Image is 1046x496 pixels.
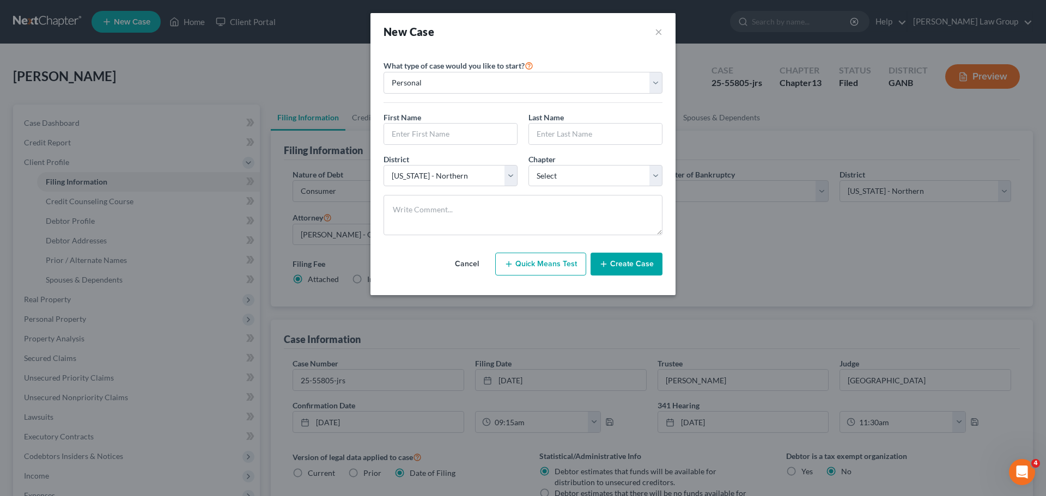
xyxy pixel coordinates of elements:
[1009,459,1035,485] iframe: Intercom live chat
[529,124,662,144] input: Enter Last Name
[528,113,564,122] span: Last Name
[384,59,533,72] label: What type of case would you like to start?
[384,155,409,164] span: District
[1031,459,1040,468] span: 4
[384,124,517,144] input: Enter First Name
[384,25,434,38] strong: New Case
[528,155,556,164] span: Chapter
[591,253,662,275] button: Create Case
[655,24,662,39] button: ×
[495,253,586,275] button: Quick Means Test
[443,253,491,275] button: Cancel
[384,113,421,122] span: First Name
